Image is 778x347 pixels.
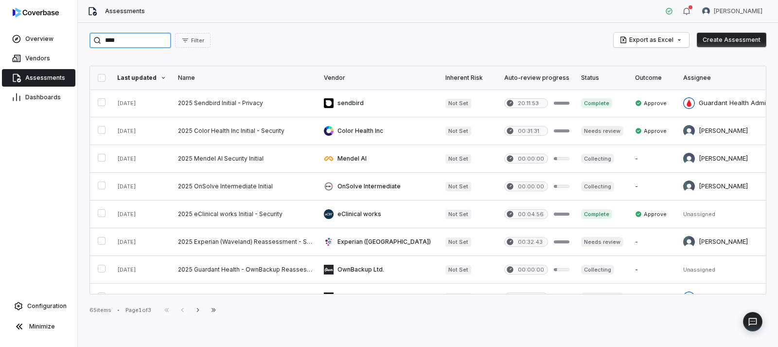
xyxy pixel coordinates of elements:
img: logo-D7KZi-bG.svg [13,8,59,18]
td: - [629,256,677,284]
span: Overview [25,35,53,43]
td: - [629,173,677,201]
div: Last updated [117,74,166,82]
span: Assessments [25,74,65,82]
a: Configuration [4,297,73,315]
div: Vendor [324,74,434,82]
span: Configuration [27,302,67,310]
button: Filter [175,33,211,48]
img: Andy Ament avatar [683,181,695,192]
div: Name [178,74,312,82]
img: Jesse Nord avatar [683,153,695,164]
a: Overview [2,30,75,48]
td: - [629,284,677,311]
div: Inherent Risk [445,74,493,82]
span: Dashboards [25,93,61,101]
div: • [117,307,120,313]
span: [PERSON_NAME] [714,7,762,15]
div: Outcome [635,74,672,82]
img: Arun Muthu avatar [683,125,695,137]
span: Minimize [29,323,55,330]
td: - [629,145,677,173]
button: Minimize [4,317,73,336]
button: Arun Muthu avatar[PERSON_NAME] [696,4,768,18]
td: - [629,228,677,256]
img: Guardant Health Admin avatar [683,97,695,109]
button: Export as Excel [614,33,689,47]
span: Vendors [25,55,50,62]
img: Guardant Health Admin avatar [683,292,695,303]
div: Assignee [683,74,770,82]
a: Vendors [2,50,75,67]
span: Filter [191,37,204,44]
button: Create Assessment [697,33,766,47]
span: Assessments [105,7,145,15]
div: 65 items [89,307,111,314]
div: Status [581,74,623,82]
div: Auto-review progress [504,74,569,82]
a: Assessments [2,69,75,87]
a: Dashboards [2,89,75,106]
div: Page 1 of 3 [125,307,151,314]
img: Arun Muthu avatar [702,7,710,15]
img: Arun Muthu avatar [683,236,695,248]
